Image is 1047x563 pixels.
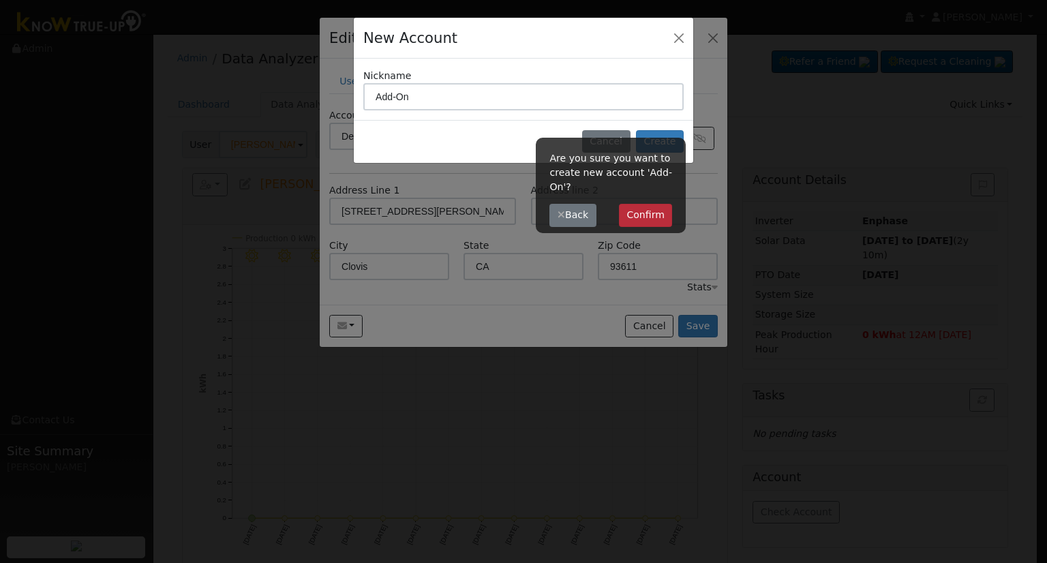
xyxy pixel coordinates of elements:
label: Nickname [363,69,411,83]
p: Are you sure you want to create new account 'Add-On'? [549,151,672,194]
button: Create [636,130,684,153]
button: Confirm [619,204,673,227]
button: Cancel [582,130,631,153]
button: Back [549,204,596,227]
